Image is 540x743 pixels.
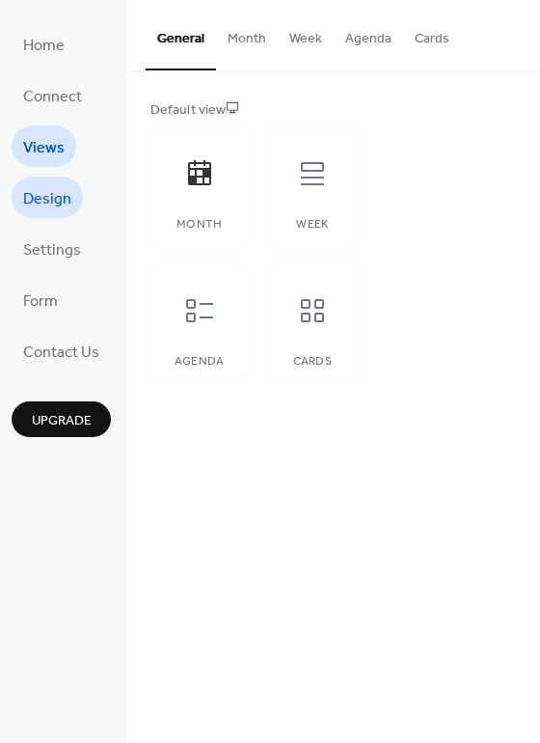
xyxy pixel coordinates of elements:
span: Views [23,133,65,163]
span: Upgrade [32,411,92,431]
span: Form [23,287,58,316]
a: Form [12,279,69,320]
a: Settings [12,228,93,269]
a: Views [12,125,76,167]
span: Home [23,31,65,61]
div: Cards [283,355,341,369]
div: Default view [150,100,512,121]
a: Home [12,23,76,65]
a: Design [12,177,83,218]
div: Month [170,218,229,232]
span: Settings [23,235,81,265]
button: Upgrade [12,401,111,437]
span: Design [23,184,71,214]
a: Contact Us [12,330,111,371]
a: Connect [12,74,94,116]
span: Contact Us [23,338,99,368]
div: Week [283,218,341,232]
div: Agenda [170,355,229,369]
span: Connect [23,82,82,112]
